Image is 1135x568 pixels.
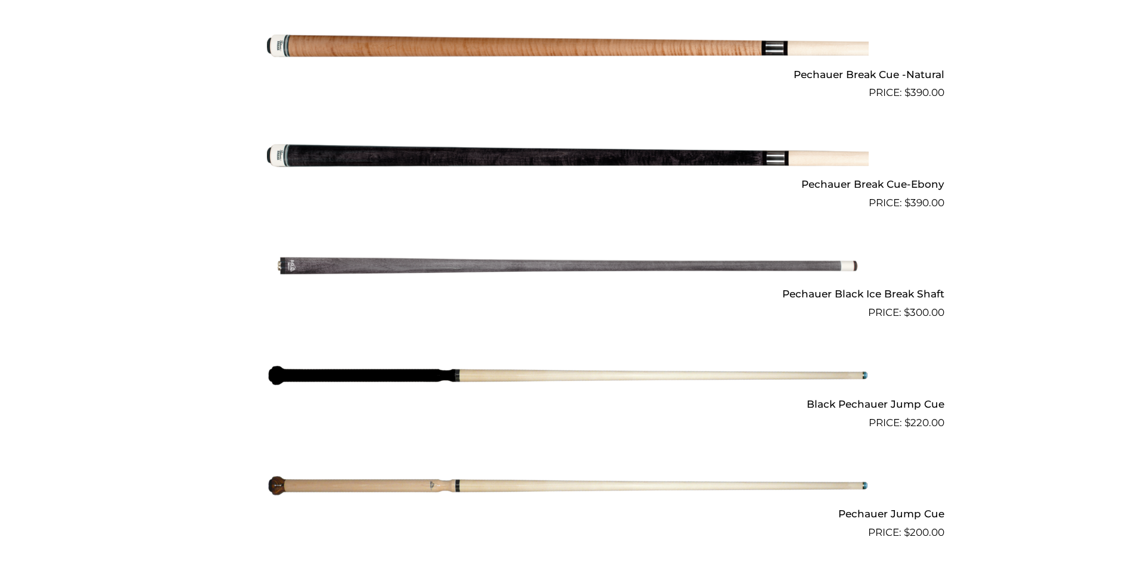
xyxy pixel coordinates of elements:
h2: Pechauer Jump Cue [191,503,944,525]
a: Pechauer Jump Cue $200.00 [191,436,944,541]
bdi: 390.00 [904,86,944,98]
h2: Black Pechauer Jump Cue [191,393,944,415]
bdi: 300.00 [904,306,944,318]
bdi: 390.00 [904,197,944,209]
span: $ [904,86,910,98]
span: $ [904,197,910,209]
bdi: 200.00 [904,526,944,538]
a: Pechauer Break Cue-Ebony $390.00 [191,105,944,210]
a: Black Pechauer Jump Cue $220.00 [191,325,944,430]
span: $ [904,306,910,318]
img: Pechauer Break Cue-Ebony [267,105,869,206]
h2: Pechauer Break Cue-Ebony [191,173,944,195]
img: Pechauer Jump Cue [267,436,869,536]
img: Pechauer Black Ice Break Shaft [267,216,869,316]
h2: Pechauer Black Ice Break Shaft [191,283,944,305]
img: Black Pechauer Jump Cue [267,325,869,426]
a: Pechauer Black Ice Break Shaft $300.00 [191,216,944,321]
span: $ [904,526,910,538]
h2: Pechauer Break Cue -Natural [191,63,944,85]
bdi: 220.00 [904,417,944,429]
span: $ [904,417,910,429]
